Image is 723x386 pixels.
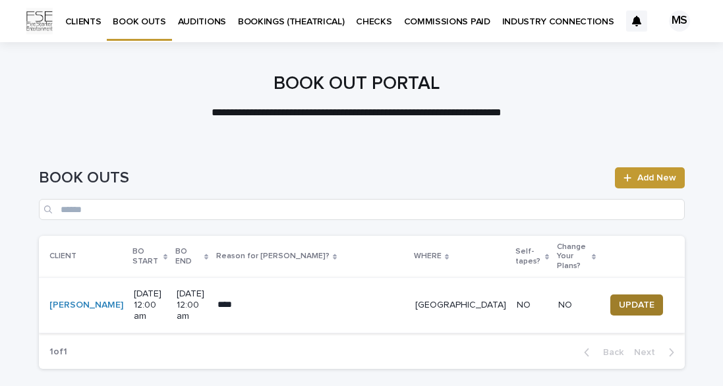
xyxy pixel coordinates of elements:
[39,278,685,333] tr: [PERSON_NAME] [DATE] 12:00 am[DATE] 12:00 am****[GEOGRAPHIC_DATA]NONOUPDATE
[619,298,654,312] span: UPDATE
[26,8,53,34] img: Km9EesSdRbS9ajqhBzyo
[177,289,207,321] p: [DATE] 12:00 am
[49,300,123,311] a: [PERSON_NAME]
[669,11,690,32] div: MS
[629,346,685,358] button: Next
[415,300,506,311] p: [GEOGRAPHIC_DATA]
[515,244,542,269] p: Self-tapes?
[132,244,161,269] p: BO START
[414,249,442,263] p: WHERE
[558,300,594,311] p: NO
[517,300,548,311] p: NO
[34,73,680,96] h1: BOOK OUT PORTAL
[595,348,623,357] span: Back
[557,240,589,273] p: Change Your Plans?
[175,244,201,269] p: BO END
[49,249,76,263] p: CLIENT
[637,173,676,182] span: Add New
[39,336,78,368] p: 1 of 1
[615,167,684,188] a: Add New
[573,346,629,358] button: Back
[634,348,663,357] span: Next
[134,289,167,321] p: [DATE] 12:00 am
[216,249,330,263] p: Reason for [PERSON_NAME]?
[610,294,663,316] button: UPDATE
[39,199,685,220] input: Search
[39,169,608,188] h1: BOOK OUTS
